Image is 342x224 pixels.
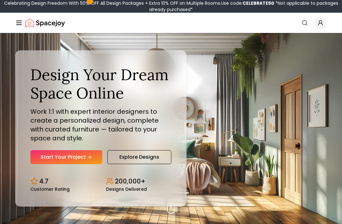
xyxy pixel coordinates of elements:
[107,150,171,164] a: Explore Designs
[30,107,171,143] p: Work 1:1 with expert interior designers to create a personalized design, complete with curated fu...
[106,187,147,191] small: Designs Delivered
[39,177,48,186] p: 4.7
[25,16,65,29] img: Spacejoy Logo
[30,66,171,102] h1: Design Your Dream Space Online
[115,177,145,186] p: 200,000+
[30,187,70,191] small: Customer Rating
[30,150,102,164] a: Start Your Project
[25,16,65,29] a: Spacejoy
[30,172,171,191] div: Design stats
[15,13,327,33] nav: Global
